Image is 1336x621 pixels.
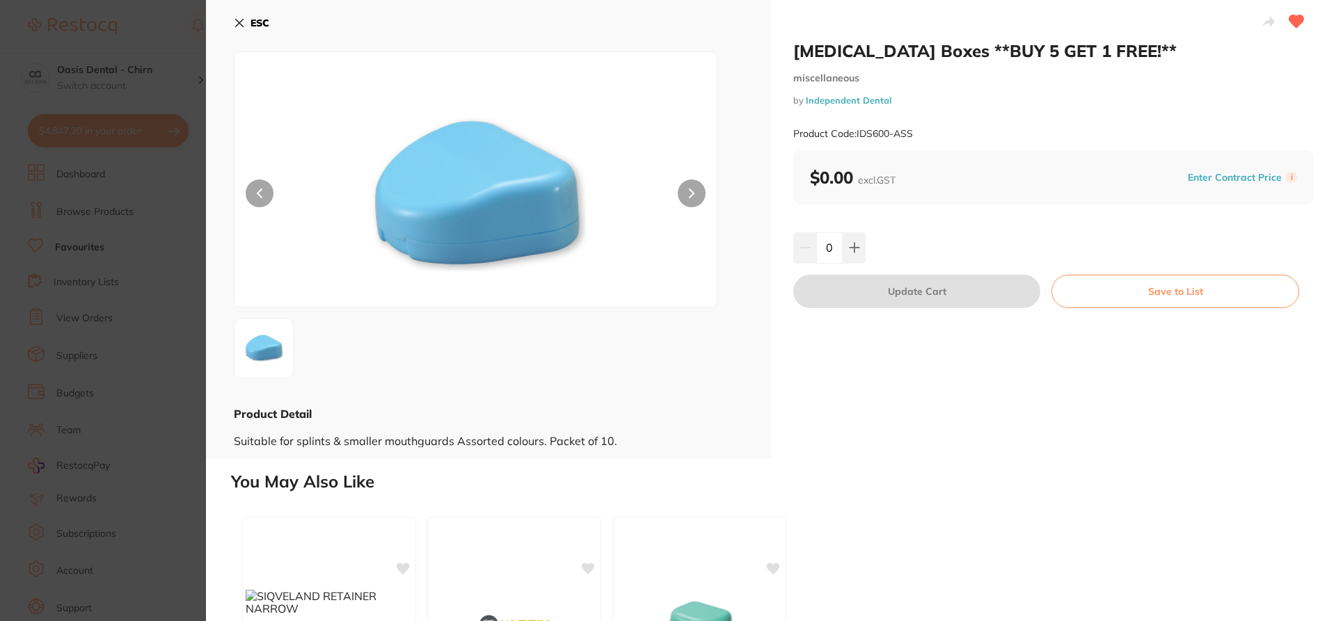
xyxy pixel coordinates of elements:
label: i [1286,172,1297,183]
b: $0.00 [810,167,896,188]
button: Enter Contract Price [1184,171,1286,184]
img: SIQVELAND RETAINER NARROW [246,590,413,615]
div: Suitable for splints & smaller mouthguards Assorted colours. Packet of 10. [234,421,743,447]
button: ESC [234,11,269,35]
small: Product Code: IDS600-ASS [793,128,913,140]
span: excl. GST [858,174,896,186]
h2: [MEDICAL_DATA] Boxes **BUY 5 GET 1 FREE!** [793,40,1314,61]
h2: You May Also Like [231,472,1330,492]
small: by [793,95,1314,106]
b: Product Detail [234,407,312,421]
button: Save to List [1051,275,1299,308]
img: MSZ3aWR0aD0xOTIw [239,323,289,373]
button: Update Cart [793,275,1040,308]
img: MSZ3aWR0aD0xOTIw [331,87,621,307]
small: miscellaneous [793,72,1314,84]
b: ESC [250,17,269,29]
a: Independent Dental [806,95,891,106]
